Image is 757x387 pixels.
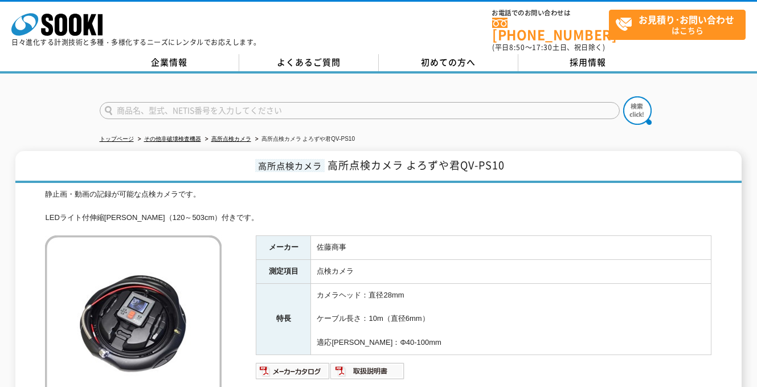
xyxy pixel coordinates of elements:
[239,54,379,71] a: よくあるご質問
[615,10,745,39] span: はこちら
[144,136,201,142] a: その他非破壊検査機器
[330,369,405,378] a: 取扱説明書
[609,10,746,40] a: お見積り･お問い合わせはこちら
[328,157,505,173] span: 高所点検カメラ よろずや君QV-PS10
[492,10,609,17] span: お電話でのお問い合わせは
[45,189,711,224] div: 静止画・動画の記録が可能な点検カメラです。 LEDライト付伸縮[PERSON_NAME]（120～503cm）付きです。
[623,96,652,125] img: btn_search.png
[256,283,311,355] th: 特長
[492,42,605,52] span: (平日 ～ 土日、祝日除く)
[492,18,609,41] a: [PHONE_NUMBER]
[256,260,311,284] th: 測定項目
[509,42,525,52] span: 8:50
[256,362,330,380] img: メーカーカタログ
[11,39,261,46] p: 日々進化する計測技術と多種・多様化するニーズにレンタルでお応えします。
[639,13,734,26] strong: お見積り･お問い合わせ
[100,136,134,142] a: トップページ
[256,236,311,260] th: メーカー
[255,159,325,172] span: 高所点検カメラ
[421,56,476,68] span: 初めての方へ
[256,369,330,378] a: メーカーカタログ
[518,54,658,71] a: 採用情報
[330,362,405,380] img: 取扱説明書
[253,133,355,145] li: 高所点検カメラ よろずや君QV-PS10
[379,54,518,71] a: 初めての方へ
[311,260,711,284] td: 点検カメラ
[311,236,711,260] td: 佐藤商事
[100,54,239,71] a: 企業情報
[311,283,711,355] td: カメラヘッド：直径28mm ケーブル長さ：10m（直径6mm） 適応[PERSON_NAME]：Φ40-100mm
[211,136,251,142] a: 高所点検カメラ
[100,102,620,119] input: 商品名、型式、NETIS番号を入力してください
[532,42,553,52] span: 17:30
